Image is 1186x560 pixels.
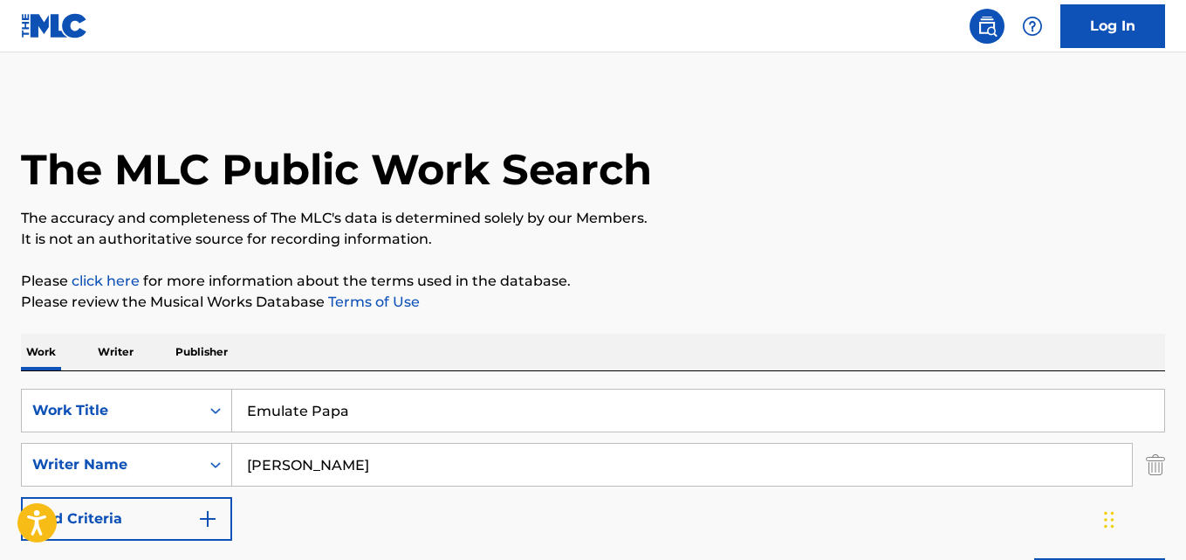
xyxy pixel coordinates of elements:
img: MLC Logo [21,13,88,38]
p: It is not an authoritative source for recording information. [21,229,1165,250]
h1: The MLC Public Work Search [21,143,652,196]
img: search [977,16,997,37]
img: Delete Criterion [1146,443,1165,487]
p: Publisher [170,334,233,370]
div: Writer Name [32,454,189,475]
a: click here [72,273,140,289]
button: Add Criteria [21,497,232,541]
div: Drag [1104,494,1114,546]
img: help [1022,16,1043,37]
p: Writer [93,334,139,370]
iframe: Chat Widget [1099,476,1186,560]
p: The accuracy and completeness of The MLC's data is determined solely by our Members. [21,208,1165,229]
a: Log In [1060,4,1165,48]
p: Please review the Musical Works Database [21,292,1165,313]
img: 9d2ae6d4665cec9f34b9.svg [197,508,218,529]
div: Work Title [32,400,189,421]
a: Public Search [970,9,1004,44]
p: Work [21,334,61,370]
p: Please for more information about the terms used in the database. [21,271,1165,292]
div: Help [1015,9,1050,44]
a: Terms of Use [325,294,420,310]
